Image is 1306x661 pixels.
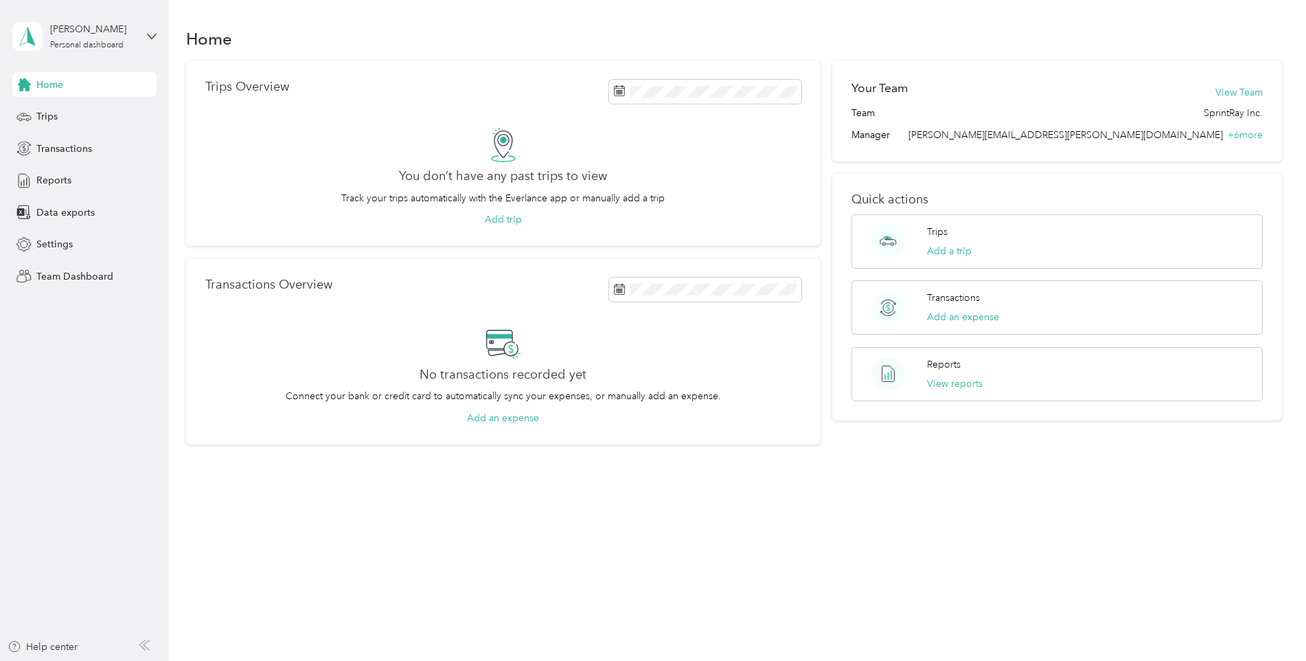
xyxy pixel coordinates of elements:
span: Manager [851,128,890,142]
div: [PERSON_NAME] [50,22,136,36]
span: Trips [36,109,58,124]
button: Add an expense [467,411,539,425]
p: Reports [927,357,961,372]
button: Add an expense [927,310,999,324]
span: Data exports [36,205,95,220]
span: Team Dashboard [36,269,113,284]
p: Connect your bank or credit card to automatically sync your expenses, or manually add an expense. [286,389,721,403]
h1: Home [186,32,232,46]
button: Add a trip [927,244,972,258]
button: View reports [927,377,983,391]
div: Personal dashboard [50,41,124,49]
button: View Team [1215,85,1263,100]
span: Transactions [36,142,92,156]
span: + 6 more [1228,129,1263,141]
h2: You don’t have any past trips to view [399,169,607,183]
p: Transactions Overview [205,278,332,292]
button: Help center [8,640,78,654]
button: Add trip [485,212,522,227]
iframe: Everlance-gr Chat Button Frame [1229,584,1306,661]
span: Reports [36,173,71,188]
p: Quick actions [851,192,1263,207]
p: Transactions [927,291,980,305]
p: Trips Overview [205,80,289,94]
span: Settings [36,237,73,251]
span: Team [851,106,875,120]
p: Track your trips automatically with the Everlance app or manually add a trip [341,191,665,205]
p: Trips [927,225,948,239]
span: Home [36,78,63,92]
span: SprintRay Inc. [1204,106,1263,120]
h2: Your Team [851,80,908,97]
span: [PERSON_NAME][EMAIL_ADDRESS][PERSON_NAME][DOMAIN_NAME] [908,129,1223,141]
h2: No transactions recorded yet [420,368,586,382]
